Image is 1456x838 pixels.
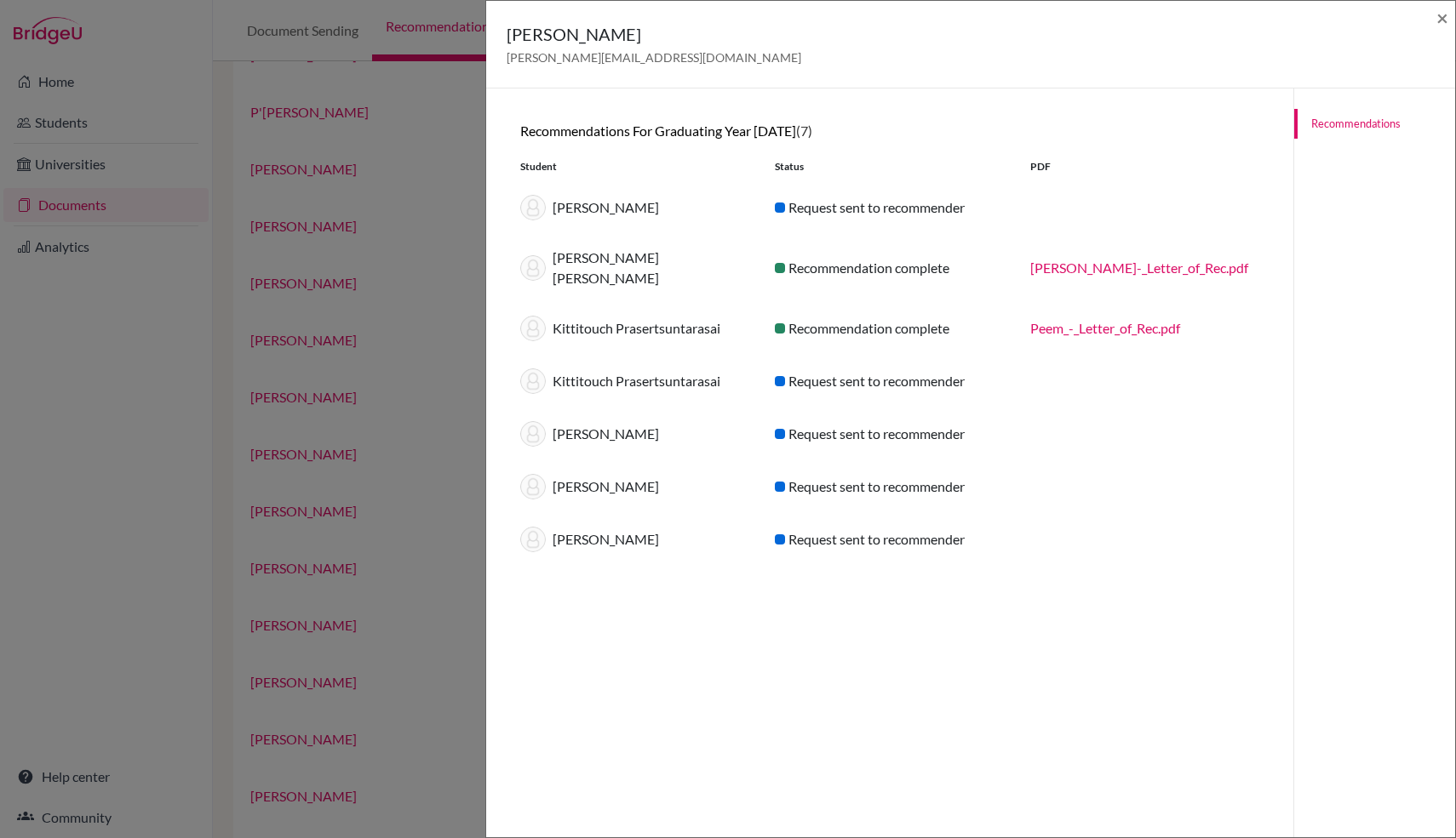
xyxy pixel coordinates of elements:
[507,474,762,499] div: [PERSON_NAME]
[507,21,801,47] h5: [PERSON_NAME]
[507,50,801,65] span: [PERSON_NAME][EMAIL_ADDRESS][DOMAIN_NAME]
[1436,8,1448,28] button: Close
[520,316,546,341] img: thumb_default-9baad8e6c595f6d87dbccf3bc005204999cb094ff98a76d4c88bb8097aa52fd3.png
[520,368,546,394] img: thumb_default-9baad8e6c595f6d87dbccf3bc005204999cb094ff98a76d4c88bb8097aa52fd3.png
[507,368,762,394] div: Kittitouch Prasertsuntarasai
[762,476,1017,497] div: Request sent to recommender
[507,421,762,447] div: [PERSON_NAME]
[762,371,1017,391] div: Request sent to recommender
[520,123,1259,139] h6: Recommendations for graduating year [DATE]
[520,527,546,552] img: thumb_default-9baad8e6c595f6d87dbccf3bc005204999cb094ff98a76d4c88bb8097aa52fd3.png
[1294,109,1455,139] a: Recommendations
[507,248,762,288] div: [PERSON_NAME] [PERSON_NAME]
[762,424,1017,444] div: Request sent to recommender
[762,529,1017,550] div: Request sent to recommender
[762,197,1017,218] div: Request sent to recommender
[762,258,1017,278] div: Recommendation complete
[762,318,1017,339] div: Recommendation complete
[507,195,762,220] div: [PERSON_NAME]
[1017,159,1272,174] div: PDF
[507,527,762,552] div: [PERSON_NAME]
[520,421,546,447] img: thumb_default-9baad8e6c595f6d87dbccf3bc005204999cb094ff98a76d4c88bb8097aa52fd3.png
[507,159,762,174] div: Student
[520,255,546,281] img: thumb_default-9baad8e6c595f6d87dbccf3bc005204999cb094ff98a76d4c88bb8097aa52fd3.png
[1030,259,1248,276] a: [PERSON_NAME]-_Letter_of_Rec.pdf
[796,123,812,139] span: (7)
[520,474,546,499] img: thumb_default-9baad8e6c595f6d87dbccf3bc005204999cb094ff98a76d4c88bb8097aa52fd3.png
[762,159,1017,174] div: Status
[520,195,546,220] img: thumb_default-9baad8e6c595f6d87dbccf3bc005204999cb094ff98a76d4c88bb8097aa52fd3.png
[1030,320,1180,336] a: Peem_-_Letter_of_Rec.pdf
[507,316,762,341] div: Kittitouch Prasertsuntarasai
[1436,5,1448,30] span: ×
